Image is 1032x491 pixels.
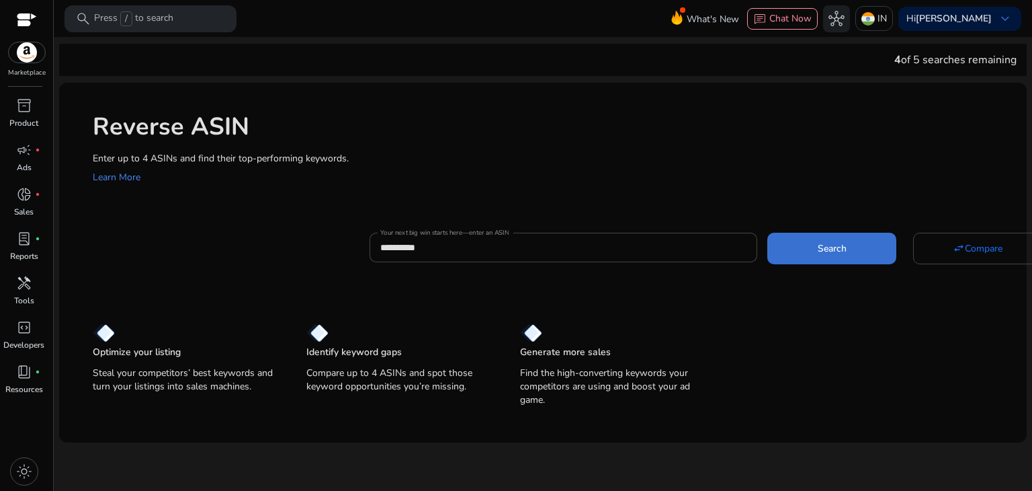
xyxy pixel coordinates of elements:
span: donut_small [16,186,32,202]
span: code_blocks [16,319,32,336]
a: Learn More [93,171,140,184]
p: Find the high-converting keywords your competitors are using and boost your ad game. [520,367,707,407]
p: Steal your competitors’ best keywords and turn your listings into sales machines. [93,367,279,393]
span: What's New [687,7,739,31]
span: search [75,11,91,27]
span: keyboard_arrow_down [997,11,1013,27]
span: / [120,11,132,26]
span: fiber_manual_record [35,192,40,197]
h1: Reverse ASIN [93,112,1013,141]
mat-label: Your next big win starts here—enter an ASIN [380,228,509,237]
span: lab_profile [16,231,32,247]
span: Compare [965,241,1002,256]
span: light_mode [16,463,32,480]
span: fiber_manual_record [35,369,40,375]
img: amazon.svg [9,42,45,63]
span: fiber_manual_record [35,147,40,153]
p: Compare up to 4 ASINs and spot those keyword opportunities you’re missing. [306,367,493,393]
p: Optimize your listing [93,346,181,359]
p: Marketplace [8,68,46,78]
img: diamond.svg [520,324,542,342]
span: Search [818,241,847,256]
div: of 5 searches remaining [894,52,1017,68]
img: in.svg [861,12,875,26]
p: Enter up to 4 ASINs and find their top-performing keywords. [93,151,1013,165]
button: hub [823,5,850,32]
img: diamond.svg [93,324,115,342]
span: book_4 [16,364,32,380]
p: Resources [5,383,43,395]
b: [PERSON_NAME] [916,12,992,25]
span: handyman [16,275,32,291]
p: IN [877,7,887,30]
p: Product [9,117,38,129]
span: campaign [16,142,32,158]
img: diamond.svg [306,324,329,342]
p: Sales [14,206,34,218]
span: 4 [894,52,901,67]
p: Ads [17,161,32,174]
p: Press to search [94,11,173,26]
button: chatChat Now [747,8,818,30]
span: hub [828,11,845,27]
p: Generate more sales [520,346,611,359]
span: inventory_2 [16,98,32,114]
p: Tools [14,295,34,307]
button: Search [767,233,896,264]
p: Reports [10,250,38,262]
p: Hi [906,14,992,24]
mat-icon: swap_horiz [953,242,965,254]
span: Chat Now [769,12,812,25]
span: fiber_manual_record [35,236,40,241]
span: chat [753,13,767,26]
p: Developers [3,339,44,351]
p: Identify keyword gaps [306,346,402,359]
